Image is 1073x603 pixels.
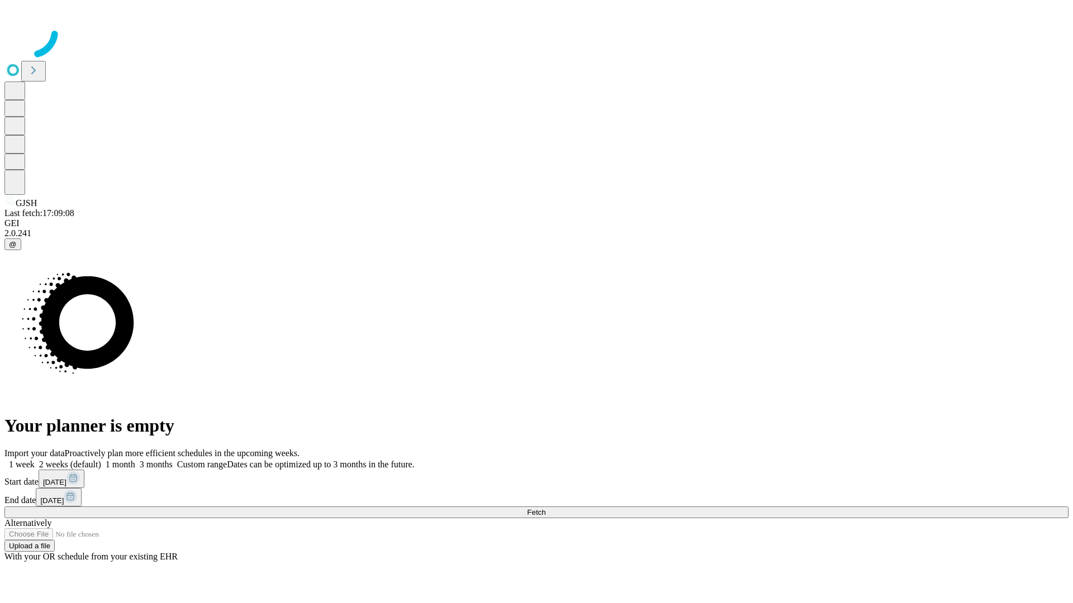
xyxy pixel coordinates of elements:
[65,448,300,458] span: Proactively plan more efficient schedules in the upcoming weeks.
[4,228,1069,238] div: 2.0.241
[9,460,35,469] span: 1 week
[9,240,17,248] span: @
[4,470,1069,488] div: Start date
[40,496,64,505] span: [DATE]
[39,470,84,488] button: [DATE]
[177,460,227,469] span: Custom range
[43,478,67,486] span: [DATE]
[4,518,51,528] span: Alternatively
[4,506,1069,518] button: Fetch
[39,460,101,469] span: 2 weeks (default)
[4,552,178,561] span: With your OR schedule from your existing EHR
[16,198,37,208] span: GJSH
[527,508,545,516] span: Fetch
[227,460,414,469] span: Dates can be optimized up to 3 months in the future.
[106,460,135,469] span: 1 month
[4,208,74,218] span: Last fetch: 17:09:08
[36,488,82,506] button: [DATE]
[4,238,21,250] button: @
[4,415,1069,436] h1: Your planner is empty
[140,460,173,469] span: 3 months
[4,488,1069,506] div: End date
[4,540,55,552] button: Upload a file
[4,218,1069,228] div: GEI
[4,448,65,458] span: Import your data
